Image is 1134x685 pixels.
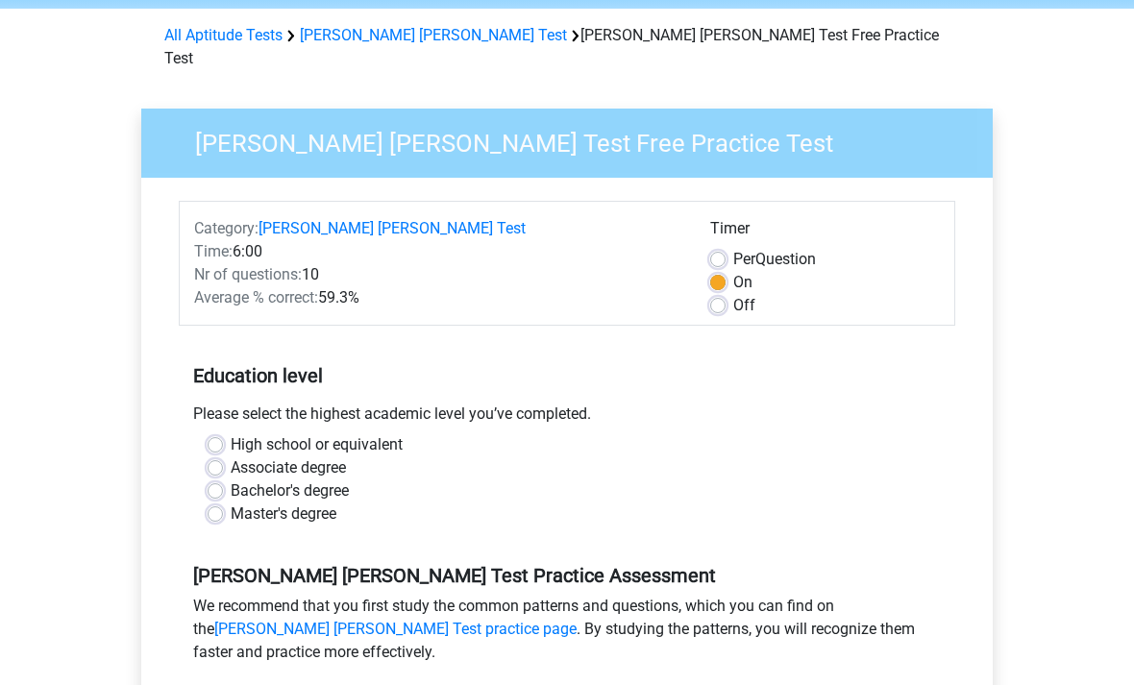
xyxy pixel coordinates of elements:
span: Per [733,250,755,268]
div: 6:00 [180,240,696,263]
h5: [PERSON_NAME] [PERSON_NAME] Test Practice Assessment [193,564,941,587]
div: 59.3% [180,286,696,309]
span: Time: [194,242,233,260]
span: Category: [194,219,259,237]
div: [PERSON_NAME] [PERSON_NAME] Test Free Practice Test [157,24,977,70]
h3: [PERSON_NAME] [PERSON_NAME] Test Free Practice Test [172,121,978,159]
div: Please select the highest academic level you’ve completed. [179,403,955,433]
a: [PERSON_NAME] [PERSON_NAME] Test [259,219,526,237]
h5: Education level [193,356,941,395]
div: Timer [710,217,940,248]
span: Nr of questions: [194,265,302,283]
label: Off [733,294,755,317]
a: [PERSON_NAME] [PERSON_NAME] Test [300,26,567,44]
div: 10 [180,263,696,286]
span: Average % correct: [194,288,318,306]
a: [PERSON_NAME] [PERSON_NAME] Test practice page [214,620,577,638]
label: Master's degree [231,502,336,526]
a: All Aptitude Tests [164,26,283,44]
label: High school or equivalent [231,433,403,456]
div: We recommend that you first study the common patterns and questions, which you can find on the . ... [179,595,955,672]
label: Bachelor's degree [231,479,349,502]
label: Question [733,248,816,271]
label: Associate degree [231,456,346,479]
label: On [733,271,752,294]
